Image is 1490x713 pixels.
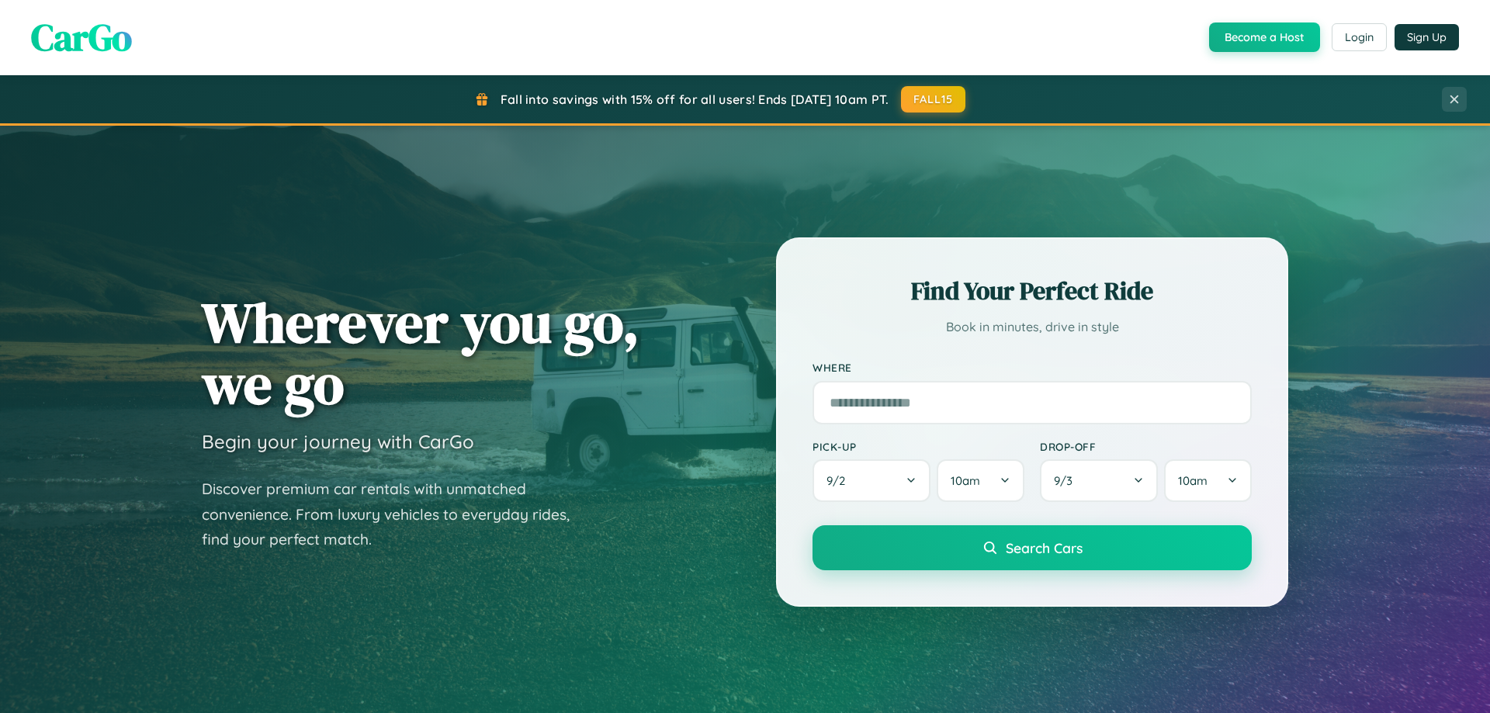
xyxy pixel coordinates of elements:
[951,473,980,488] span: 10am
[202,292,639,414] h1: Wherever you go, we go
[813,316,1252,338] p: Book in minutes, drive in style
[1332,23,1387,51] button: Login
[937,459,1024,502] button: 10am
[813,362,1252,375] label: Where
[1040,440,1252,453] label: Drop-off
[813,274,1252,308] h2: Find Your Perfect Ride
[1040,459,1158,502] button: 9/3
[813,440,1024,453] label: Pick-up
[813,525,1252,570] button: Search Cars
[202,430,474,453] h3: Begin your journey with CarGo
[501,92,889,107] span: Fall into savings with 15% off for all users! Ends [DATE] 10am PT.
[826,473,853,488] span: 9 / 2
[1209,22,1320,52] button: Become a Host
[1054,473,1080,488] span: 9 / 3
[1395,24,1459,50] button: Sign Up
[813,459,930,502] button: 9/2
[1178,473,1208,488] span: 10am
[1006,539,1083,556] span: Search Cars
[31,12,132,63] span: CarGo
[202,476,590,552] p: Discover premium car rentals with unmatched convenience. From luxury vehicles to everyday rides, ...
[901,86,966,112] button: FALL15
[1164,459,1252,502] button: 10am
